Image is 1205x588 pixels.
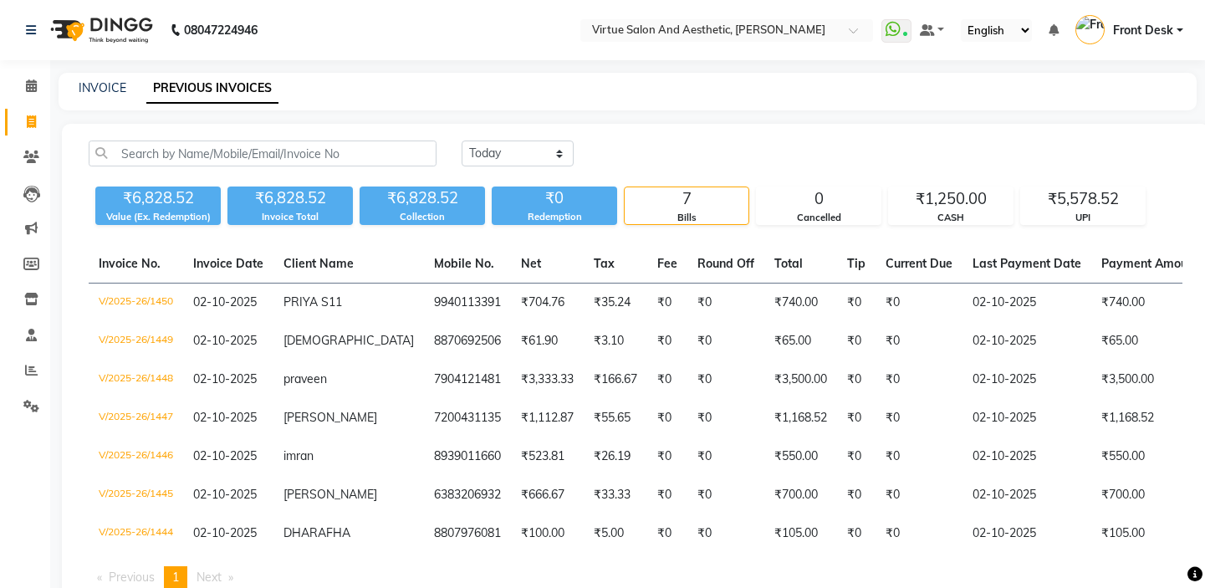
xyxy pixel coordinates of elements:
div: 0 [757,187,881,211]
span: 02-10-2025 [193,525,257,540]
td: V/2025-26/1446 [89,437,183,476]
div: ₹0 [492,187,617,210]
td: ₹0 [837,322,876,360]
td: ₹0 [837,514,876,553]
td: ₹700.00 [764,476,837,514]
input: Search by Name/Mobile/Email/Invoice No [89,141,437,166]
span: 1 [172,570,179,585]
span: 02-10-2025 [193,410,257,425]
div: Value (Ex. Redemption) [95,210,221,224]
td: ₹3.10 [584,322,647,360]
td: ₹5.00 [584,514,647,553]
a: INVOICE [79,80,126,95]
div: CASH [889,211,1013,225]
td: 6383206932 [424,476,511,514]
b: 08047224946 [184,7,258,54]
td: ₹0 [647,514,687,553]
span: 02-10-2025 [193,333,257,348]
span: Invoice Date [193,256,263,271]
span: Tax [594,256,615,271]
td: 02-10-2025 [962,514,1091,553]
div: 7 [625,187,748,211]
td: ₹1,168.52 [764,399,837,437]
span: Last Payment Date [973,256,1081,271]
td: ₹0 [837,360,876,399]
td: ₹0 [687,322,764,360]
td: 8939011660 [424,437,511,476]
td: ₹0 [687,360,764,399]
div: Cancelled [757,211,881,225]
span: imran [283,448,314,463]
td: ₹0 [687,476,764,514]
div: ₹6,828.52 [95,187,221,210]
span: Net [521,256,541,271]
span: 02-10-2025 [193,294,257,309]
span: Tip [847,256,865,271]
td: ₹0 [876,322,962,360]
span: 02-10-2025 [193,487,257,502]
td: V/2025-26/1448 [89,360,183,399]
td: ₹3,500.00 [764,360,837,399]
a: PREVIOUS INVOICES [146,74,278,104]
td: 02-10-2025 [962,284,1091,323]
td: ₹105.00 [764,514,837,553]
td: ₹0 [837,284,876,323]
span: praveen [283,371,327,386]
td: 9940113391 [424,284,511,323]
span: Fee [657,256,677,271]
div: ₹1,250.00 [889,187,1013,211]
td: ₹0 [647,360,687,399]
td: V/2025-26/1447 [89,399,183,437]
span: Front Desk [1113,22,1173,39]
td: ₹35.24 [584,284,647,323]
td: ₹0 [647,284,687,323]
div: ₹6,828.52 [360,187,485,210]
td: ₹0 [687,399,764,437]
span: Invoice No. [99,256,161,271]
div: UPI [1021,211,1145,225]
td: 7200431135 [424,399,511,437]
td: ₹0 [647,476,687,514]
td: ₹550.00 [764,437,837,476]
span: Total [774,256,803,271]
td: V/2025-26/1444 [89,514,183,553]
td: 02-10-2025 [962,399,1091,437]
td: ₹0 [837,437,876,476]
td: ₹523.81 [511,437,584,476]
td: ₹0 [876,399,962,437]
span: Next [197,570,222,585]
span: Current Due [886,256,952,271]
td: ₹0 [876,476,962,514]
td: ₹0 [647,437,687,476]
td: ₹0 [687,514,764,553]
td: V/2025-26/1450 [89,284,183,323]
img: logo [43,7,157,54]
td: ₹0 [687,284,764,323]
td: V/2025-26/1445 [89,476,183,514]
span: Round Off [697,256,754,271]
span: [DEMOGRAPHIC_DATA] [283,333,414,348]
td: 02-10-2025 [962,476,1091,514]
td: 7904121481 [424,360,511,399]
td: ₹100.00 [511,514,584,553]
div: ₹6,828.52 [227,187,353,210]
td: ₹0 [876,437,962,476]
td: ₹0 [837,476,876,514]
span: DHARAFHA [283,525,350,540]
span: Previous [109,570,155,585]
td: ₹666.67 [511,476,584,514]
td: ₹166.67 [584,360,647,399]
td: ₹0 [876,284,962,323]
div: Redemption [492,210,617,224]
td: 8807976081 [424,514,511,553]
td: ₹1,112.87 [511,399,584,437]
td: V/2025-26/1449 [89,322,183,360]
span: 02-10-2025 [193,448,257,463]
span: Mobile No. [434,256,494,271]
td: ₹3,333.33 [511,360,584,399]
td: 8870692506 [424,322,511,360]
td: ₹704.76 [511,284,584,323]
td: ₹0 [876,360,962,399]
td: ₹0 [837,399,876,437]
div: Bills [625,211,748,225]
